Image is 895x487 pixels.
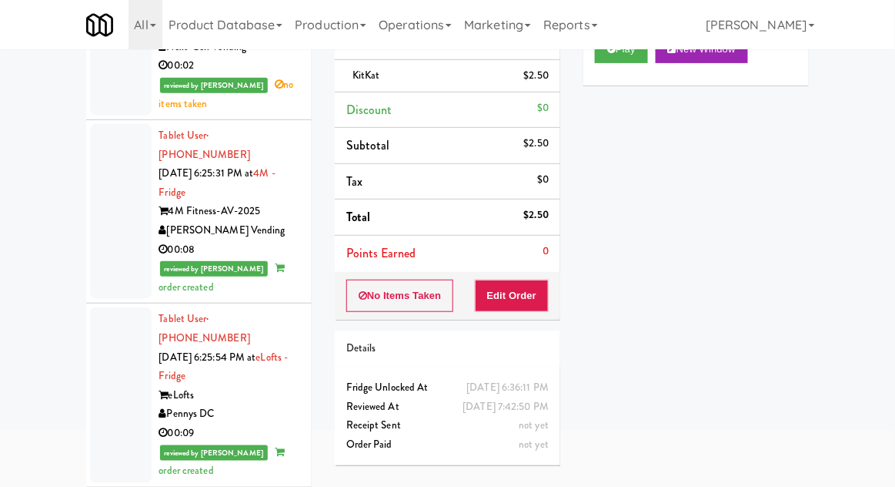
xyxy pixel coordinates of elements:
a: Tablet User· [PHONE_NUMBER] [159,128,250,162]
span: order created [159,260,285,294]
div: $2.50 [524,66,549,86]
div: Order Paid [346,435,549,455]
button: New Window [656,35,748,63]
div: Reviewed At [346,398,549,417]
span: Total [346,208,371,226]
div: eLofts [159,386,300,405]
button: Play [595,35,648,63]
span: KitKat [352,68,380,82]
li: Tablet User· [PHONE_NUMBER][DATE] 6:25:54 PM ateLofts - FridgeeLoftsPennys DC00:09reviewed by [PE... [86,304,312,487]
a: 4M - Fridge [159,166,276,200]
span: reviewed by [PERSON_NAME] [160,78,269,93]
div: 4M Fitness-AV-2025 [159,202,300,221]
div: 0 [543,242,549,261]
span: [DATE] 6:25:31 PM at [159,166,254,180]
a: Tablet User· [PHONE_NUMBER] [159,311,250,345]
span: Subtotal [346,136,390,154]
img: Micromart [86,12,113,39]
span: · [PHONE_NUMBER] [159,128,250,162]
ng-pluralize: item [382,33,405,51]
span: Tax [346,173,362,190]
div: Pennys DC [159,405,300,424]
div: 00:02 [159,56,300,76]
div: $2.50 [524,206,549,225]
span: Points Earned [346,244,416,262]
div: 00:09 [159,424,300,443]
div: Details [346,339,549,358]
div: Receipt Sent [346,416,549,435]
span: Discount [346,101,392,119]
div: $0 [537,170,549,190]
div: [PERSON_NAME] Vending [159,221,300,240]
span: reviewed by [PERSON_NAME] [160,261,269,277]
button: Edit Order [475,280,549,312]
div: $0 [537,99,549,118]
span: not yet [519,437,549,452]
span: (1 ) [374,33,409,51]
div: Fridge Unlocked At [346,378,549,398]
button: No Items Taken [346,280,454,312]
div: [DATE] 6:36:11 PM [466,378,549,398]
li: Tablet User· [PHONE_NUMBER][DATE] 6:25:31 PM at4M - Fridge4M Fitness-AV-2025[PERSON_NAME] Vending... [86,120,312,304]
span: [DATE] 6:25:54 PM at [159,350,256,364]
div: [DATE] 7:42:50 PM [463,398,549,417]
div: $2.50 [524,134,549,153]
span: no items taken [159,77,294,111]
span: not yet [519,418,549,432]
span: reviewed by [PERSON_NAME] [160,445,269,461]
span: Items [346,33,409,51]
div: 00:08 [159,240,300,260]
